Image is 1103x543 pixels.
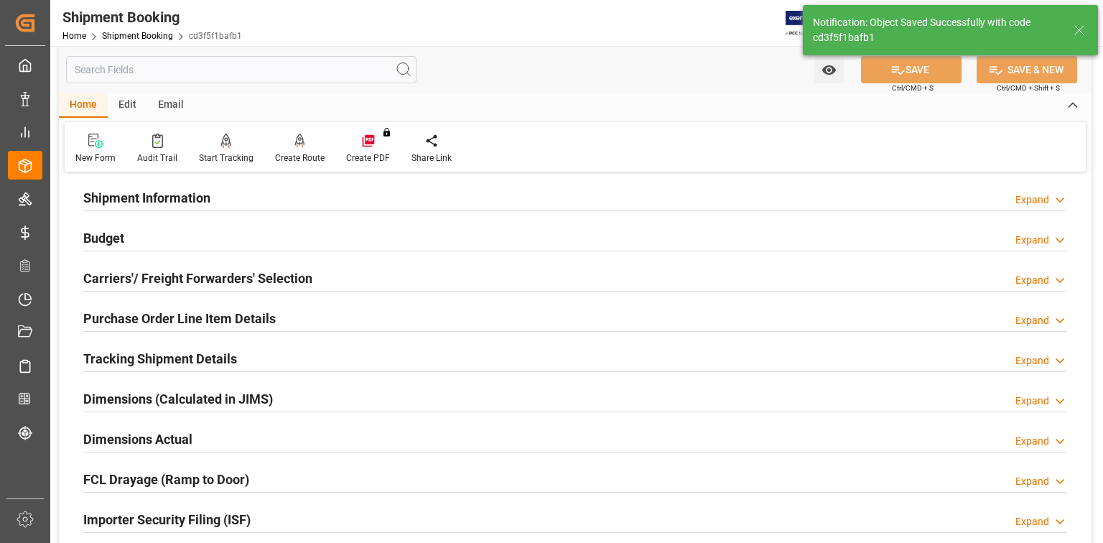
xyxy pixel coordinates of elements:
[892,83,934,93] span: Ctrl/CMD + S
[411,152,452,164] div: Share Link
[997,83,1060,93] span: Ctrl/CMD + Shift + S
[62,31,86,41] a: Home
[1015,394,1049,409] div: Expand
[813,15,1060,45] div: Notification: Object Saved Successfully with code cd3f5f1bafb1
[66,56,416,83] input: Search Fields
[137,152,177,164] div: Audit Trail
[1015,434,1049,449] div: Expand
[83,269,312,288] h2: Carriers'/ Freight Forwarders' Selection
[786,11,835,36] img: Exertis%20JAM%20-%20Email%20Logo.jpg_1722504956.jpg
[1015,313,1049,328] div: Expand
[83,228,124,248] h2: Budget
[75,152,116,164] div: New Form
[1015,474,1049,489] div: Expand
[83,389,273,409] h2: Dimensions (Calculated in JIMS)
[1015,233,1049,248] div: Expand
[814,56,844,83] button: open menu
[977,56,1077,83] button: SAVE & NEW
[59,93,108,118] div: Home
[1015,514,1049,529] div: Expand
[83,349,237,368] h2: Tracking Shipment Details
[83,470,249,489] h2: FCL Drayage (Ramp to Door)
[83,188,210,208] h2: Shipment Information
[1015,192,1049,208] div: Expand
[83,510,251,529] h2: Importer Security Filing (ISF)
[861,56,962,83] button: SAVE
[1015,273,1049,288] div: Expand
[108,93,147,118] div: Edit
[83,309,276,328] h2: Purchase Order Line Item Details
[275,152,325,164] div: Create Route
[147,93,195,118] div: Email
[199,152,253,164] div: Start Tracking
[1015,353,1049,368] div: Expand
[102,31,173,41] a: Shipment Booking
[83,430,192,449] h2: Dimensions Actual
[62,6,242,28] div: Shipment Booking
